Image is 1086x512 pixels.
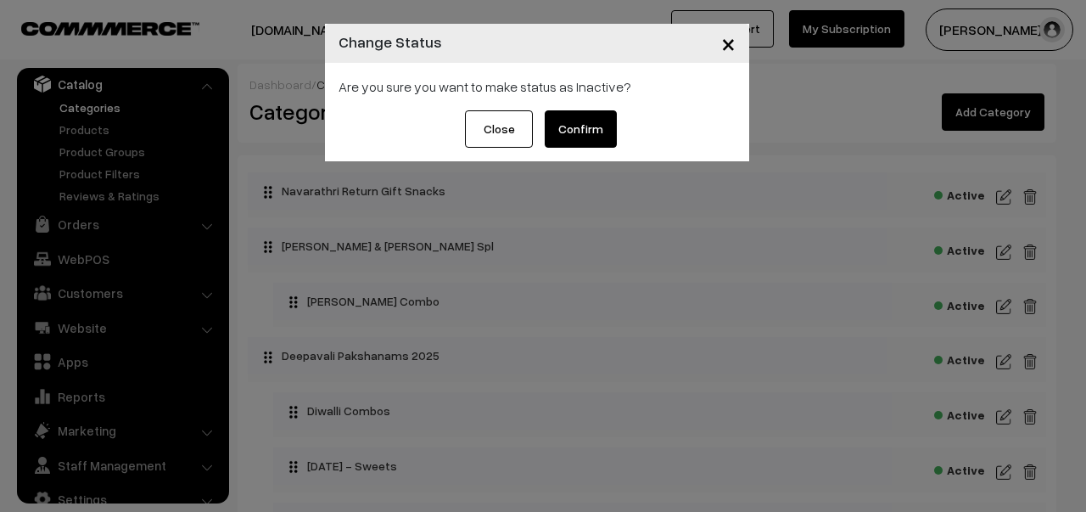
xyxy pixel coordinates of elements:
[721,27,736,59] span: ×
[339,31,442,53] h4: Change Status
[545,110,617,148] button: Confirm
[465,110,533,148] button: Close
[339,76,736,97] div: Are you sure you want to make status as Inactive?
[708,17,749,70] button: Close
